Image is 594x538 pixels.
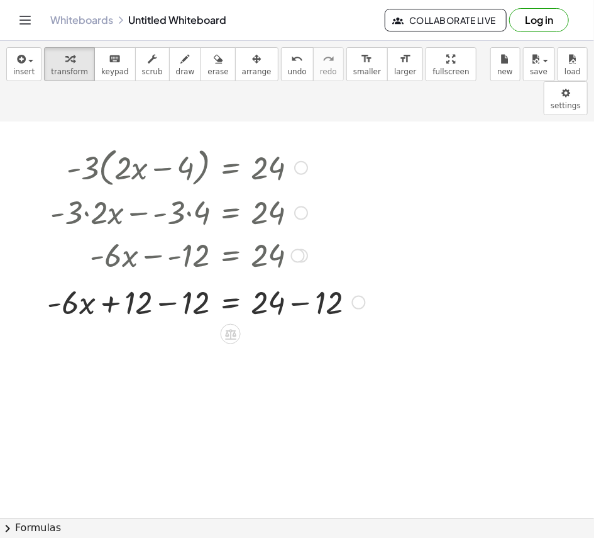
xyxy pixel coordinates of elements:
button: format_sizesmaller [346,47,388,81]
span: keypad [101,67,129,76]
button: draw [169,47,202,81]
i: format_size [399,52,411,67]
span: new [497,67,513,76]
button: insert [6,47,41,81]
span: arrange [242,67,272,76]
button: erase [201,47,235,81]
i: redo [322,52,334,67]
button: load [558,47,588,81]
button: keyboardkeypad [94,47,136,81]
span: fullscreen [432,67,469,76]
button: settings [544,81,588,115]
button: transform [44,47,95,81]
button: Collaborate Live [385,9,507,31]
span: smaller [353,67,381,76]
span: redo [320,67,337,76]
button: redoredo [313,47,344,81]
i: format_size [361,52,373,67]
button: save [523,47,555,81]
button: arrange [235,47,278,81]
button: format_sizelarger [387,47,423,81]
span: transform [51,67,88,76]
div: Apply the same math to both sides of the equation [221,324,241,344]
span: larger [394,67,416,76]
button: scrub [135,47,170,81]
span: draw [176,67,195,76]
span: undo [288,67,307,76]
span: Collaborate Live [395,14,496,26]
a: Whiteboards [50,14,113,26]
span: load [564,67,581,76]
button: fullscreen [426,47,476,81]
span: scrub [142,67,163,76]
span: settings [551,101,581,110]
button: new [490,47,520,81]
i: undo [291,52,303,67]
span: save [530,67,547,76]
i: keyboard [109,52,121,67]
button: Toggle navigation [15,10,35,30]
span: erase [207,67,228,76]
button: Log in [509,8,569,32]
span: insert [13,67,35,76]
button: undoundo [281,47,314,81]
